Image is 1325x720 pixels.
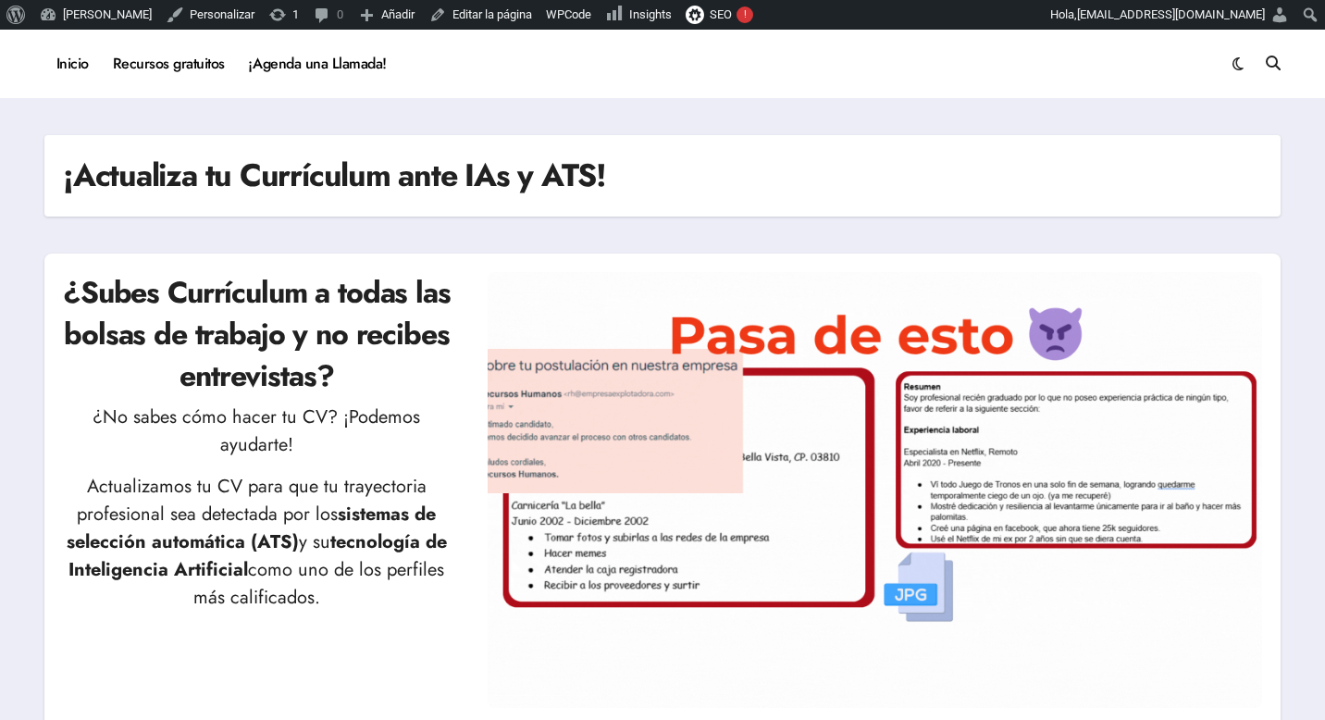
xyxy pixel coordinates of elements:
[63,403,451,459] p: ¿No sabes cómo hacer tu CV? ¡Podemos ayudarte!
[710,7,732,21] span: SEO
[68,528,447,583] strong: tecnología de Inteligencia Artificial
[67,501,437,555] strong: sistemas de selección automática (ATS)
[63,272,451,396] h2: ¿Subes Currículum a todas las bolsas de trabajo y no recibes entrevistas?
[101,39,237,89] a: Recursos gratuitos
[1077,7,1265,21] span: [EMAIL_ADDRESS][DOMAIN_NAME]
[44,39,101,89] a: Inicio
[63,154,606,198] h1: ¡Actualiza tu Currículum ante IAs y ATS!
[237,39,399,89] a: ¡Agenda una Llamada!
[737,6,753,23] div: !
[63,473,451,612] p: Actualizamos tu CV para que tu trayectoria profesional sea detectada por los y su como uno de los...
